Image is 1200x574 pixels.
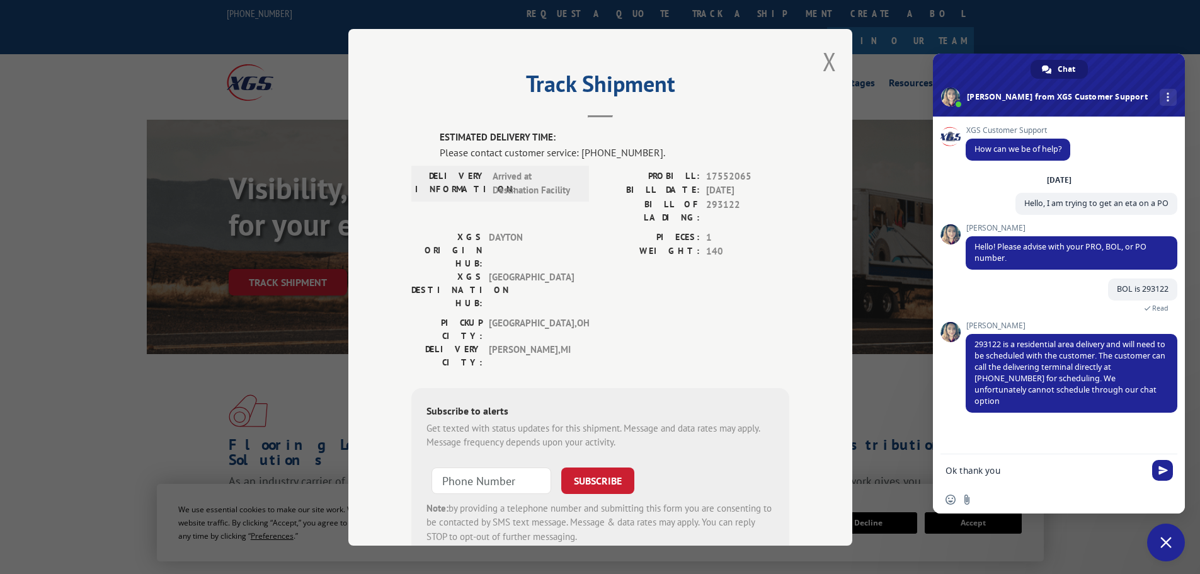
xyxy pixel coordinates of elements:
textarea: Compose your message... [946,465,1145,476]
label: BILL OF LADING: [600,197,700,224]
span: DAYTON [489,230,574,270]
span: Hello! Please advise with your PRO, BOL, or PO number. [974,241,1146,263]
div: Chat [1031,60,1088,79]
div: Please contact customer service: [PHONE_NUMBER]. [440,144,789,159]
h2: Track Shipment [411,75,789,99]
div: Close chat [1147,524,1185,561]
span: [PERSON_NAME] , MI [489,342,574,369]
input: Phone Number [431,467,551,493]
span: 140 [706,244,789,259]
label: DELIVERY INFORMATION: [415,169,486,197]
span: [DATE] [706,183,789,198]
label: DELIVERY CITY: [411,342,483,369]
label: WEIGHT: [600,244,700,259]
span: How can we be of help? [974,144,1061,154]
div: Subscribe to alerts [426,403,774,421]
span: Send a file [962,495,972,505]
div: [DATE] [1047,176,1071,184]
span: 293122 is a residential area delivery and will need to be scheduled with the customer. The custom... [974,339,1165,406]
label: XGS DESTINATION HUB: [411,270,483,309]
span: [GEOGRAPHIC_DATA] , OH [489,316,574,342]
span: Chat [1058,60,1075,79]
span: 293122 [706,197,789,224]
div: More channels [1160,89,1177,106]
span: 17552065 [706,169,789,183]
label: ESTIMATED DELIVERY TIME: [440,130,789,145]
div: Get texted with status updates for this shipment. Message and data rates may apply. Message frequ... [426,421,774,449]
span: [PERSON_NAME] [966,224,1177,232]
span: XGS Customer Support [966,126,1070,135]
span: Arrived at Destination Facility [493,169,578,197]
label: BILL DATE: [600,183,700,198]
label: PROBILL: [600,169,700,183]
button: Close modal [823,45,837,78]
span: Hello, I am trying to get an eta on a PO [1024,198,1169,209]
label: PIECES: [600,230,700,244]
label: PICKUP CITY: [411,316,483,342]
span: Send [1152,460,1173,481]
label: XGS ORIGIN HUB: [411,230,483,270]
span: [GEOGRAPHIC_DATA] [489,270,574,309]
span: BOL is 293122 [1117,284,1169,294]
span: [PERSON_NAME] [966,321,1177,330]
span: 1 [706,230,789,244]
div: by providing a telephone number and submitting this form you are consenting to be contacted by SM... [426,501,774,544]
span: Insert an emoji [946,495,956,505]
button: SUBSCRIBE [561,467,634,493]
strong: Note: [426,502,449,514]
span: Read [1152,304,1169,313]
